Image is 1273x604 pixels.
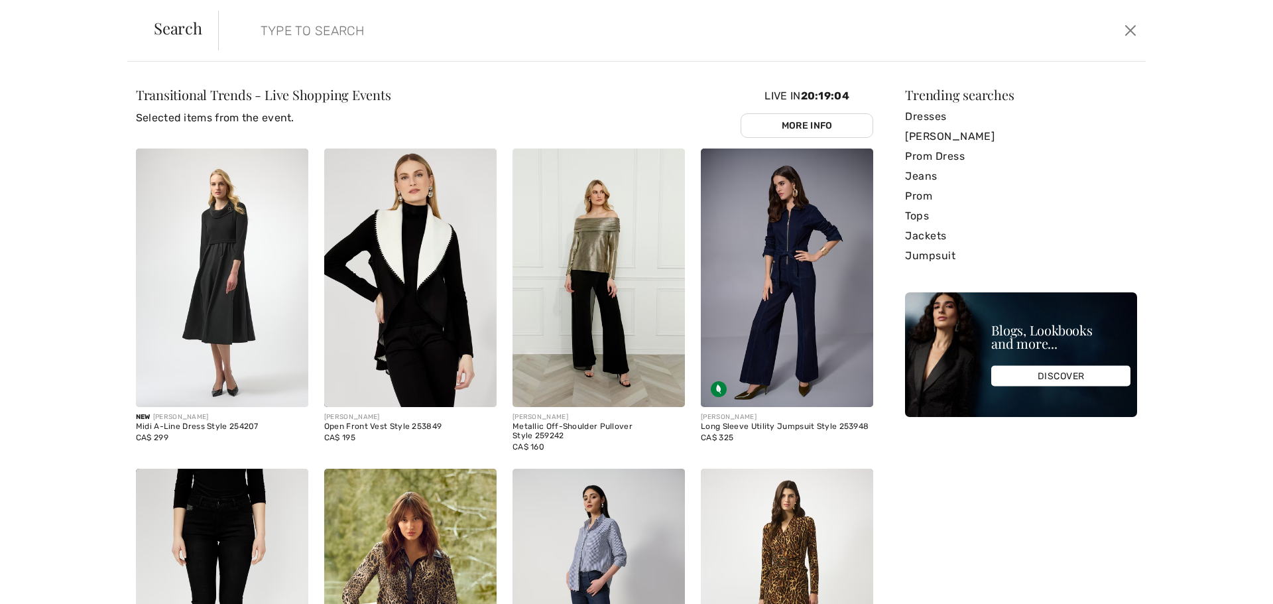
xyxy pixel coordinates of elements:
[991,324,1130,350] div: Blogs, Lookbooks and more...
[701,412,873,422] div: [PERSON_NAME]
[136,86,391,103] span: Transitional Trends - Live Shopping Events
[905,88,1137,101] div: Trending searches
[136,149,308,407] img: Midi A-Line Dress Style 254207. Black
[741,113,873,138] a: More Info
[29,9,56,21] span: Chat
[324,433,355,442] span: CA$ 195
[136,422,308,432] div: Midi A-Line Dress Style 254207
[905,107,1137,127] a: Dresses
[991,366,1130,387] div: DISCOVER
[136,412,308,422] div: [PERSON_NAME]
[701,149,873,407] img: Long Sleeve Utility Jumpsuit Style 253948. Indigo
[136,413,151,421] span: New
[905,186,1137,206] a: Prom
[905,292,1137,417] img: Blogs, Lookbooks and more...
[324,422,497,432] div: Open Front Vest Style 253849
[513,149,685,407] img: Metallic Off-Shoulder Pullover Style 259242. Gold/Black
[905,246,1137,266] a: Jumpsuit
[154,20,202,36] span: Search
[741,88,873,138] div: Live In
[701,433,733,442] span: CA$ 325
[905,226,1137,246] a: Jackets
[513,442,544,452] span: CA$ 160
[136,110,391,126] p: Selected items from the event.
[905,166,1137,186] a: Jeans
[905,127,1137,147] a: [PERSON_NAME]
[905,147,1137,166] a: Prom Dress
[1121,20,1140,41] button: Close
[251,11,903,50] input: TYPE TO SEARCH
[513,412,685,422] div: [PERSON_NAME]
[701,422,873,432] div: Long Sleeve Utility Jumpsuit Style 253948
[324,412,497,422] div: [PERSON_NAME]
[513,422,685,441] div: Metallic Off-Shoulder Pullover Style 259242
[711,381,727,397] img: Sustainable Fabric
[324,149,497,407] img: Open Front Vest Style 253849. Black/Off White
[801,90,849,102] span: 20:19:04
[136,433,168,442] span: CA$ 299
[905,206,1137,226] a: Tops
